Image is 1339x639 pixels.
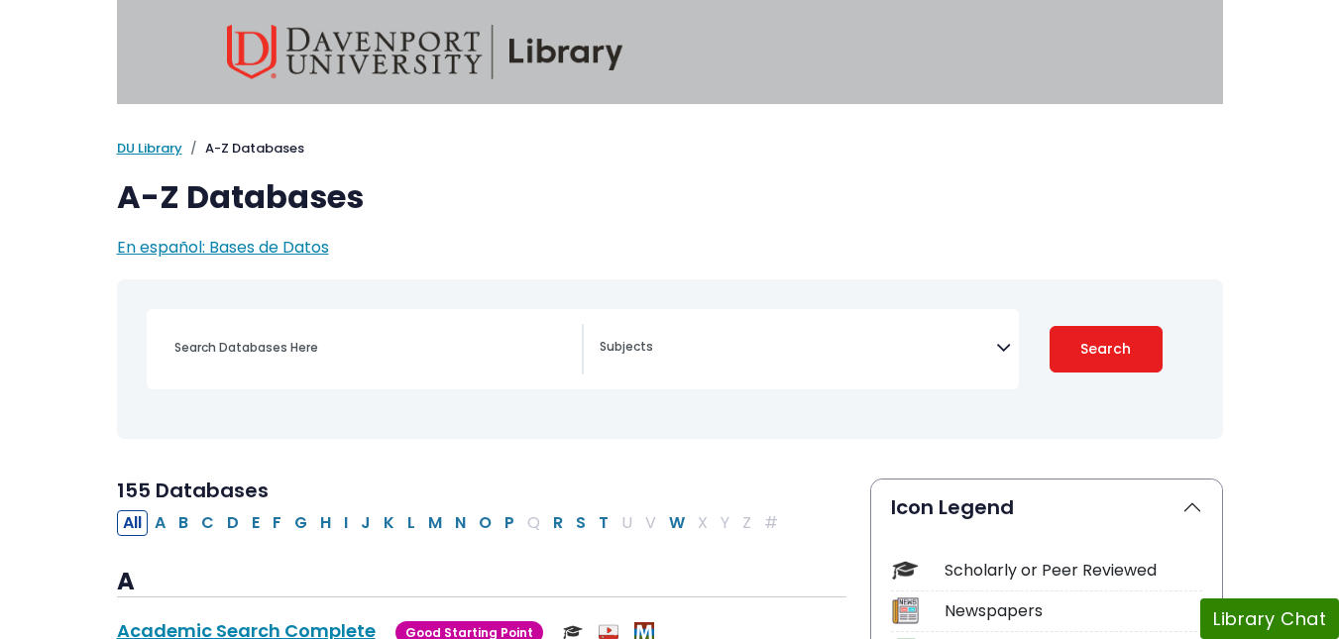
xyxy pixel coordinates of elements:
button: Filter Results J [355,510,377,536]
div: Alpha-list to filter by first letter of database name [117,510,786,533]
h1: A-Z Databases [117,178,1223,216]
nav: breadcrumb [117,139,1223,159]
button: Filter Results O [473,510,498,536]
button: Icon Legend [871,479,1222,535]
button: All [117,510,148,536]
button: Filter Results C [195,510,220,536]
button: Filter Results P [499,510,520,536]
a: DU Library [117,139,182,158]
button: Filter Results K [378,510,400,536]
button: Library Chat [1200,598,1339,639]
a: En español: Bases de Datos [117,236,329,259]
button: Filter Results A [149,510,171,536]
button: Filter Results I [338,510,354,536]
nav: Search filters [117,279,1223,439]
button: Filter Results N [449,510,472,536]
button: Filter Results R [547,510,569,536]
h3: A [117,568,846,597]
input: Search database by title or keyword [163,333,582,362]
div: Scholarly or Peer Reviewed [945,559,1202,583]
button: Filter Results F [267,510,287,536]
button: Filter Results D [221,510,245,536]
button: Filter Results T [593,510,614,536]
button: Filter Results B [172,510,194,536]
button: Filter Results E [246,510,266,536]
button: Filter Results S [570,510,592,536]
div: Newspapers [945,599,1202,623]
span: 155 Databases [117,477,269,504]
button: Filter Results W [663,510,691,536]
img: Icon Newspapers [892,597,919,624]
button: Filter Results M [422,510,448,536]
button: Filter Results G [288,510,313,536]
button: Submit for Search Results [1050,326,1163,373]
li: A-Z Databases [182,139,304,159]
button: Filter Results H [314,510,337,536]
textarea: Search [600,341,996,357]
img: Davenport University Library [227,25,623,79]
img: Icon Scholarly or Peer Reviewed [892,557,919,584]
button: Filter Results L [401,510,421,536]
